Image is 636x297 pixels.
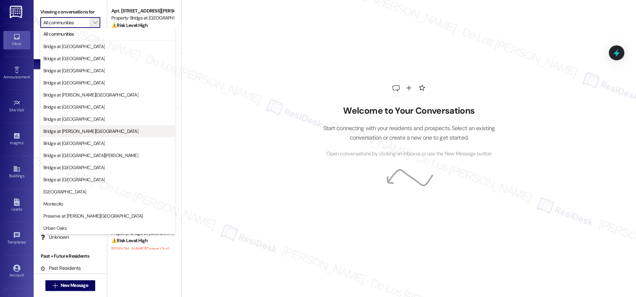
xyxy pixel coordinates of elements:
[43,17,89,28] input: All communities
[52,283,58,288] i: 
[43,152,138,159] span: Bridge at [GEOGRAPHIC_DATA][PERSON_NAME]
[24,107,25,111] span: •
[111,246,169,252] span: [PERSON_NAME] (Opted Out)
[43,55,105,62] span: Bridge at [GEOGRAPHIC_DATA]
[3,229,30,248] a: Templates •
[43,188,86,195] span: [GEOGRAPHIC_DATA]
[3,31,30,49] a: Inbox
[43,213,143,219] span: Preserve at [PERSON_NAME][GEOGRAPHIC_DATA]
[43,225,67,231] span: Urban Oaks
[23,140,24,144] span: •
[61,282,88,289] span: New Message
[43,91,138,98] span: Bridge at [PERSON_NAME][GEOGRAPHIC_DATA]
[43,164,105,171] span: Bridge at [GEOGRAPHIC_DATA]
[111,237,148,244] strong: ⚠️ Risk Level: High
[43,67,105,74] span: Bridge at [GEOGRAPHIC_DATA]
[43,128,138,135] span: Bridge at [PERSON_NAME][GEOGRAPHIC_DATA]
[45,280,95,291] button: New Message
[43,79,105,86] span: Bridge at [GEOGRAPHIC_DATA]
[43,176,105,183] span: Bridge at [GEOGRAPHIC_DATA]
[43,140,105,147] span: Bridge at [GEOGRAPHIC_DATA]
[43,116,105,122] span: Bridge at [GEOGRAPHIC_DATA]
[30,74,31,78] span: •
[3,163,30,181] a: Buildings
[3,97,30,115] a: Site Visit •
[3,196,30,215] a: Leads
[34,191,107,198] div: Residents
[93,20,97,25] i: 
[111,22,148,28] strong: ⚠️ Risk Level: High
[43,31,74,37] span: All communities
[34,130,107,137] div: Prospects
[313,123,505,143] p: Start connecting with your residents and prospects. Select an existing conversation or create a n...
[34,38,107,45] div: Prospects + Residents
[313,106,505,116] h2: Welcome to Your Conversations
[40,7,100,17] label: Viewing conversations for
[43,104,105,110] span: Bridge at [GEOGRAPHIC_DATA]
[34,253,107,260] div: Past + Future Residents
[40,234,69,241] div: Unknown
[111,14,174,22] div: Property: Bridge at [GEOGRAPHIC_DATA][PERSON_NAME]
[111,7,174,14] div: Apt. [STREET_ADDRESS][PERSON_NAME]
[43,43,105,50] span: Bridge at [GEOGRAPHIC_DATA]
[3,262,30,281] a: Account
[3,130,30,148] a: Insights •
[43,200,63,207] span: Montecito
[10,6,24,18] img: ResiDesk Logo
[326,150,491,158] span: Open conversations by clicking on inboxes or use the New Message button
[26,239,27,244] span: •
[40,265,81,272] div: Past Residents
